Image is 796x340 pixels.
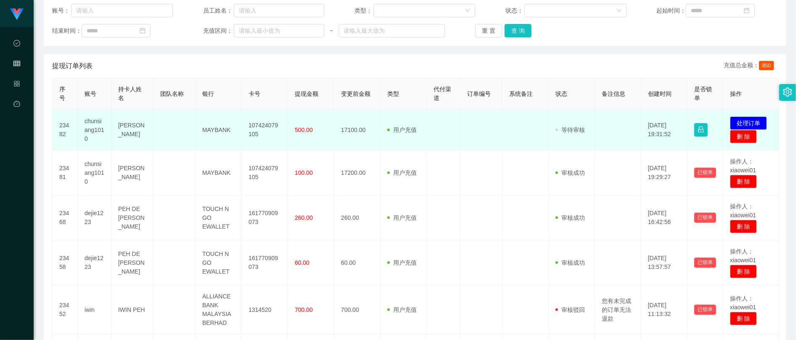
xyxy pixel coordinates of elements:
[648,90,672,97] span: 创建时间
[387,306,417,313] span: 用户充值
[140,28,145,34] i: 图标: calendar
[53,195,78,240] td: 23468
[656,6,686,15] span: 起始时间：
[234,4,324,17] input: 请输入
[13,76,20,93] i: 图标: appstore-o
[52,61,93,71] span: 提现订单列表
[730,295,756,311] span: 操作人：xiaowei01
[242,150,288,195] td: 107424079105
[387,169,417,176] span: 用户充值
[730,265,757,278] button: 删 除
[202,90,214,97] span: 银行
[10,8,24,20] img: logo.9652507e.png
[13,96,20,181] a: 图标: dashboard平台首页
[196,285,242,335] td: ALLIANCE BANK MALAYSIA BERHAD
[339,24,445,37] input: 请输入最大值为
[555,214,585,221] span: 审核成功
[324,26,339,35] span: ~
[595,285,641,335] td: 您有未完成的订单无法退款
[334,195,381,240] td: 260.00
[694,86,712,101] span: 是否锁单
[71,4,173,17] input: 请输入
[641,285,688,335] td: [DATE] 11:13:32
[53,240,78,285] td: 23458
[52,26,82,35] span: 结束时间：
[78,195,111,240] td: dejie1223
[730,175,757,188] button: 删 除
[295,259,309,266] span: 60.00
[196,150,242,195] td: MAYBANK
[783,87,792,97] i: 图标: setting
[641,195,688,240] td: [DATE] 16:42:56
[295,90,318,97] span: 提现金额
[730,158,756,174] span: 操作人：xiaowei01
[694,213,716,223] button: 已锁单
[730,90,742,97] span: 操作
[641,240,688,285] td: [DATE] 13:57:57
[730,248,756,264] span: 操作人：xiaowei01
[59,86,65,101] span: 序号
[730,220,757,233] button: 删 除
[160,90,184,97] span: 团队名称
[694,305,716,315] button: 已锁单
[234,24,324,37] input: 请输入最小值为
[334,150,381,195] td: 17200.00
[111,110,153,150] td: [PERSON_NAME]
[341,90,370,97] span: 变更前金额
[730,312,757,325] button: 删 除
[13,81,20,156] span: 产品管理
[387,90,399,97] span: 类型
[111,240,153,285] td: PEH DE [PERSON_NAME]
[295,127,313,133] span: 500.00
[387,259,417,266] span: 用户充值
[53,285,78,335] td: 23452
[78,110,111,150] td: chunsiang1010
[505,24,532,37] button: 查 询
[196,110,242,150] td: MAYBANK
[13,61,20,135] span: 会员管理
[434,86,451,101] span: 代付渠道
[641,110,688,150] td: [DATE] 19:31:52
[465,8,470,14] i: 图标: down
[13,36,20,53] i: 图标: check-circle-o
[475,24,502,37] button: 重 置
[242,240,288,285] td: 161770909073
[555,127,585,133] span: 等待审核
[334,240,381,285] td: 60.00
[730,130,757,143] button: 删 除
[203,26,233,35] span: 充值区间：
[242,195,288,240] td: 161770909073
[13,56,20,73] i: 图标: table
[467,90,491,97] span: 订单编号
[118,86,142,101] span: 持卡人姓名
[78,285,111,335] td: iwin
[387,214,417,221] span: 用户充值
[53,110,78,150] td: 23482
[242,110,288,150] td: 107424079105
[730,203,756,219] span: 操作人：xiaowei01
[354,6,373,15] span: 类型：
[641,150,688,195] td: [DATE] 19:29:27
[730,116,767,130] button: 处理订单
[509,90,533,97] span: 系统备注
[13,40,20,115] span: 数据中心
[694,258,716,268] button: 已锁单
[334,110,381,150] td: 17100.00
[724,61,777,71] div: 充值总金额：
[694,168,716,178] button: 已锁单
[295,169,313,176] span: 100.00
[203,6,233,15] span: 员工姓名：
[111,195,153,240] td: PEH DE [PERSON_NAME]
[759,61,774,70] span: 850
[295,214,313,221] span: 260.00
[196,240,242,285] td: TOUCH N GO EWALLET
[78,240,111,285] td: dejie1223
[85,90,96,97] span: 账号
[694,123,708,137] button: 图标: lock
[111,285,153,335] td: IWIN PEH
[52,6,71,15] span: 账号：
[53,150,78,195] td: 23481
[555,259,585,266] span: 审核成功
[555,306,585,313] span: 审核驳回
[555,169,585,176] span: 审核成功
